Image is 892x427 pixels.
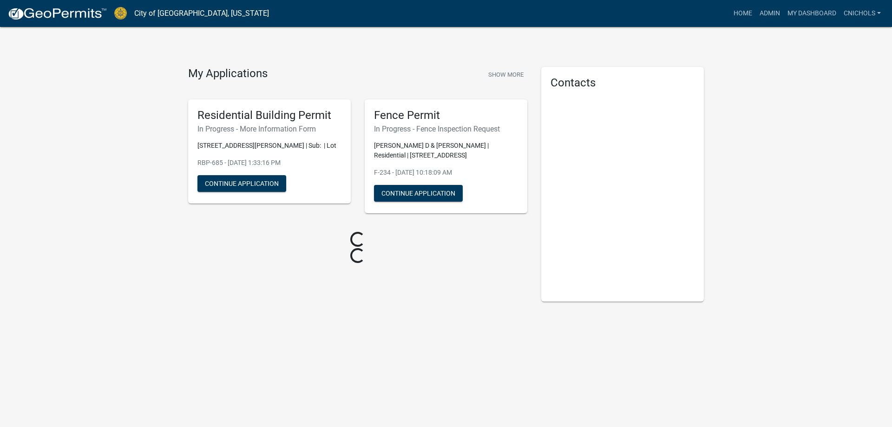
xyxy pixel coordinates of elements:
[374,185,463,202] button: Continue Application
[551,76,695,90] h5: Contacts
[197,158,341,168] p: RBP-685 - [DATE] 1:33:16 PM
[197,125,341,133] h6: In Progress - More Information Form
[730,5,756,22] a: Home
[485,67,527,82] button: Show More
[134,6,269,21] a: City of [GEOGRAPHIC_DATA], [US_STATE]
[374,125,518,133] h6: In Progress - Fence Inspection Request
[114,7,127,20] img: City of Jeffersonville, Indiana
[784,5,840,22] a: My Dashboard
[374,168,518,177] p: F-234 - [DATE] 10:18:09 AM
[197,175,286,192] button: Continue Application
[374,109,518,122] h5: Fence Permit
[197,109,341,122] h5: Residential Building Permit
[840,5,885,22] a: cnichols
[374,141,518,160] p: [PERSON_NAME] D & [PERSON_NAME] | Residential | [STREET_ADDRESS]
[188,67,268,81] h4: My Applications
[197,141,341,151] p: [STREET_ADDRESS][PERSON_NAME] | Sub: | Lot
[756,5,784,22] a: Admin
